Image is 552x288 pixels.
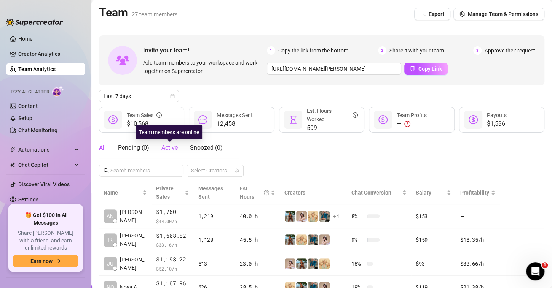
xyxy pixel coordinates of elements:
img: Libby [285,211,295,222]
span: dollar-circle [378,115,388,124]
span: [PERSON_NAME] [120,255,147,272]
a: Discover Viral Videos [18,181,70,187]
span: Share [PERSON_NAME] with a friend, and earn unlimited rewards [13,229,78,252]
img: AI Chatter [52,85,64,97]
img: Libby [296,258,307,269]
div: $93 [416,260,451,268]
span: message [198,115,207,124]
img: Actually.Maria [296,234,307,245]
span: $1,508.82 [156,231,189,241]
span: download [420,11,426,17]
button: Earn nowarrow-right [13,255,78,267]
img: logo-BBDzfeDw.svg [6,18,63,26]
span: 🎁 Get $100 in AI Messages [13,212,78,226]
span: 3 [473,46,482,55]
a: Creator Analytics [18,48,79,60]
a: Team Analytics [18,66,56,72]
span: arrow-right [56,258,61,264]
img: anaxmei [285,258,295,269]
span: [PERSON_NAME] [120,231,147,248]
div: Est. Hours Worked [307,107,358,123]
span: Add team members to your workspace and work together on Supercreator. [143,59,264,75]
span: dollar-circle [469,115,478,124]
button: Manage Team & Permissions [453,8,544,20]
img: Actually.Maria [319,258,330,269]
span: question-circle [264,184,269,201]
span: 16 % [351,260,364,268]
div: $153 [416,212,451,220]
iframe: Intercom live chat [526,262,544,280]
span: Active [161,144,178,151]
span: team [235,168,239,173]
span: Private Sales [156,185,174,200]
a: Chat Monitoring [18,127,57,133]
span: copy [410,66,415,71]
th: Name [99,181,152,204]
div: 1,219 [198,212,231,220]
div: 1,120 [198,236,231,244]
span: $ 44.00 /h [156,217,189,225]
div: Team members are online [136,125,202,139]
div: 40.0 h [240,212,275,220]
span: setting [459,11,465,17]
img: Eavnc [308,234,318,245]
div: Team Sales [127,111,162,119]
span: 9 % [351,236,364,244]
img: Actually.Maria [308,211,318,222]
span: Profitability [460,190,489,196]
a: Setup [18,115,32,121]
span: $10,568 [127,119,162,128]
th: Creators [280,181,347,204]
a: Settings [18,196,38,203]
span: hourglass [289,115,298,124]
span: Messages Sent [217,112,252,118]
button: Copy Link [404,63,448,75]
img: Chat Copilot [10,162,15,168]
span: 8 % [351,212,364,220]
span: question-circle [353,107,358,123]
span: Automations [18,144,72,156]
span: Approve their request [485,46,535,55]
span: $ 33.16 /h [156,241,189,248]
span: Chat Copilot [18,159,72,171]
div: — [397,119,427,128]
span: Share it with your team [389,46,444,55]
span: AN [107,212,114,220]
span: 27 team members [132,11,178,18]
span: 12,458 [217,119,252,128]
a: Home [18,36,33,42]
span: 1 [267,46,275,55]
span: Last 7 days [104,90,174,102]
span: $1,107.96 [156,279,189,288]
span: $1,760 [156,207,189,217]
img: anaxmei [296,211,307,222]
span: IR [108,236,113,244]
input: Search members [110,166,173,175]
span: Snoozed ( 0 ) [190,144,223,151]
td: — [456,204,500,228]
div: Est. Hours [240,184,269,201]
span: $ 52.10 /h [156,265,189,272]
span: Manage Team & Permissions [468,11,538,17]
span: Salary [416,190,431,196]
span: Name [104,188,141,197]
img: Libby [285,234,295,245]
span: $1,536 [487,119,507,128]
span: $1,198.22 [156,255,189,264]
span: 1 [542,262,548,268]
span: dollar-circle [108,115,118,124]
span: [PERSON_NAME] [120,208,147,225]
div: $18.35 /h [460,236,495,244]
span: 2 [378,46,386,55]
span: + 4 [333,212,339,220]
div: $159 [416,236,451,244]
img: Eavnc [319,211,330,222]
span: info-circle [156,111,162,119]
span: 599 [307,123,358,133]
img: anaxmei [319,234,330,245]
span: Export [429,11,444,17]
span: JU [107,260,113,268]
span: thunderbolt [10,147,16,153]
div: 45.5 h [240,236,275,244]
span: Payouts [487,112,507,118]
